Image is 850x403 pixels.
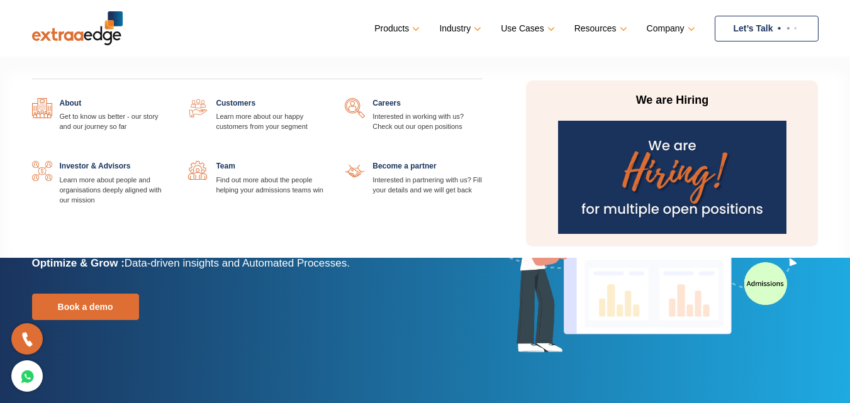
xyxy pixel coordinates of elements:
a: Let’s Talk [715,16,819,41]
a: Products [374,19,417,38]
a: Company [647,19,693,38]
a: Use Cases [501,19,552,38]
span: Data-driven insights and Automated Processes. [125,257,350,269]
p: We are Hiring [554,93,790,108]
b: Optimize & Grow : [32,257,125,269]
a: Resources [574,19,625,38]
a: Industry [439,19,479,38]
a: Book a demo [32,294,139,320]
